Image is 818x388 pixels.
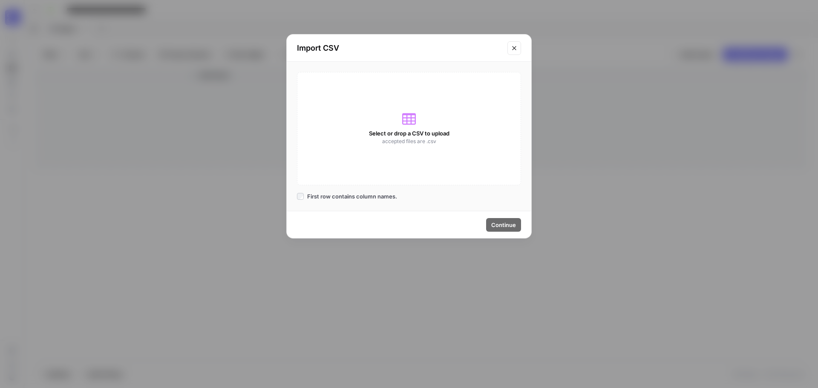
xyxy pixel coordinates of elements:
[297,193,304,200] input: First row contains column names.
[486,218,521,232] button: Continue
[491,221,516,229] span: Continue
[297,42,502,54] h2: Import CSV
[382,138,436,145] span: accepted files are .csv
[369,129,449,138] span: Select or drop a CSV to upload
[307,192,397,201] span: First row contains column names.
[507,41,521,55] button: Close modal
